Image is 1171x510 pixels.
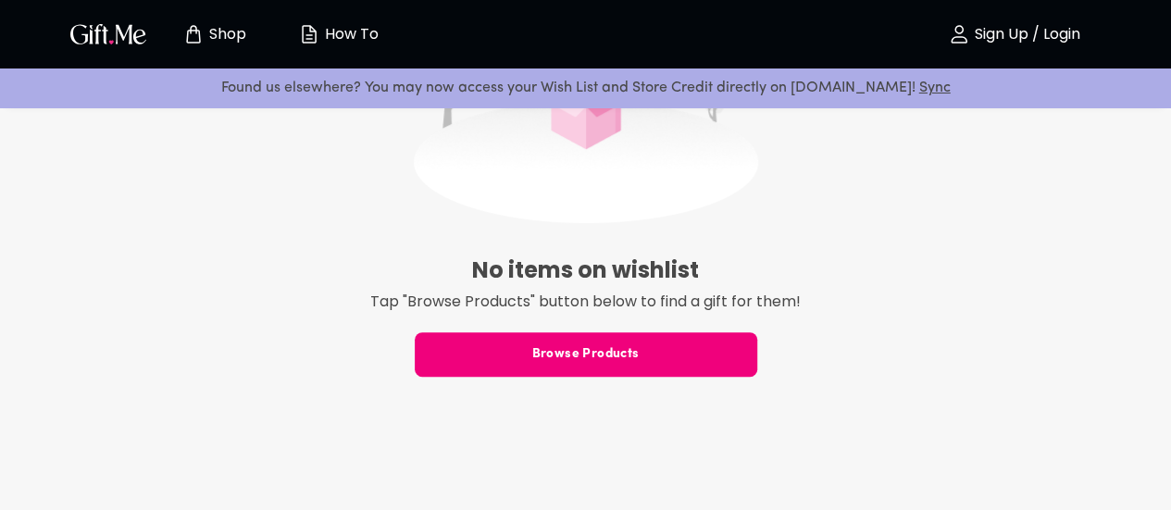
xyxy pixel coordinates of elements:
[921,5,1106,64] button: Sign Up / Login
[415,344,757,365] span: Browse Products
[919,81,951,95] a: Sync
[65,290,1106,314] p: Tap "Browse Products" button below to find a gift for them!
[414,32,758,223] img: Wishlist is Empty
[67,20,150,47] img: GiftMe Logo
[320,27,379,43] p: How To
[163,5,265,64] button: Store page
[415,332,757,377] button: Browse Products
[298,23,320,45] img: how-to.svg
[65,23,152,45] button: GiftMe Logo
[970,27,1080,43] p: Sign Up / Login
[65,251,1106,290] h6: No items on wishlist
[15,76,1156,100] p: Found us elsewhere? You may now access your Wish List and Store Credit directly on [DOMAIN_NAME]!
[287,5,389,64] button: How To
[205,27,246,43] p: Shop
